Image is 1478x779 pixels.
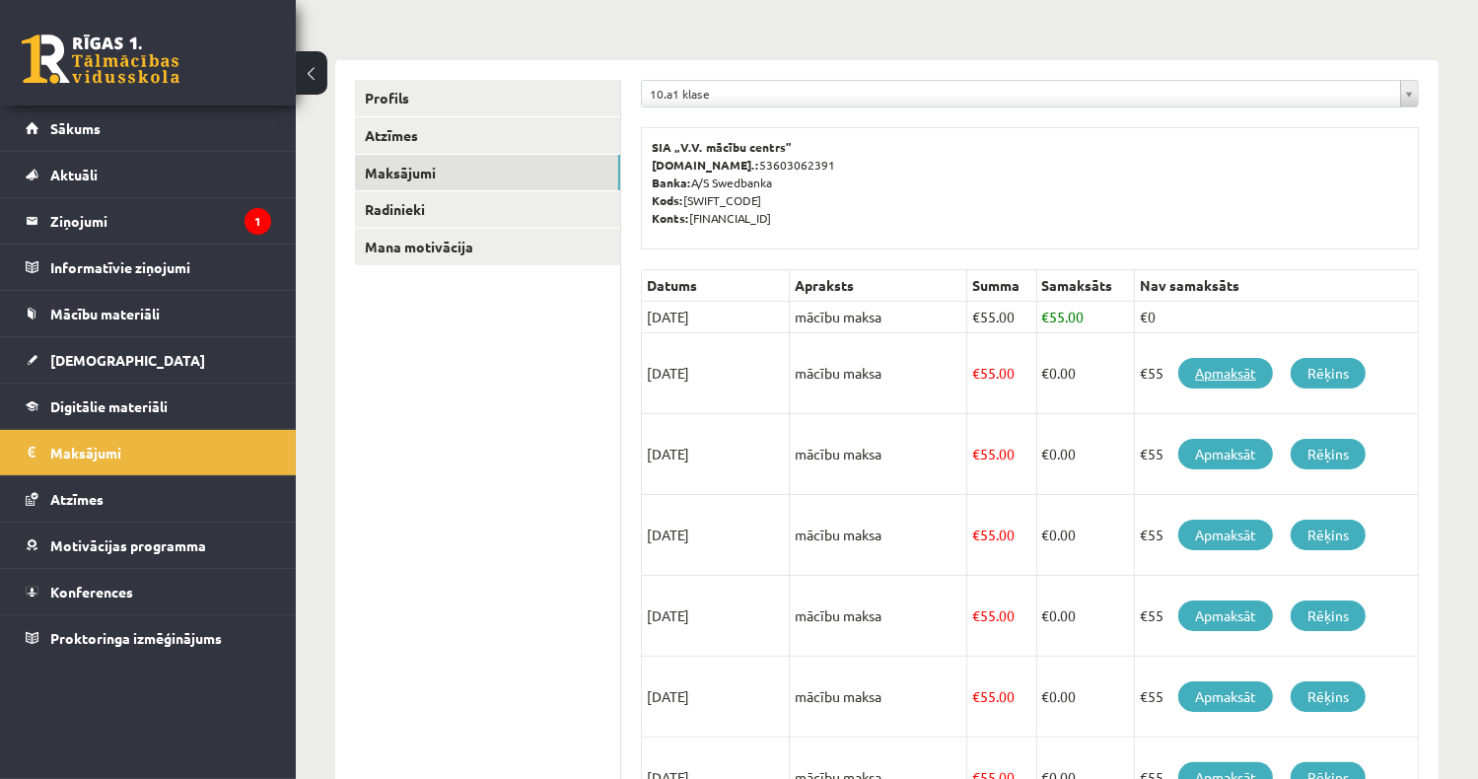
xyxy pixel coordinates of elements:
td: €55 [1135,333,1419,414]
td: €0 [1135,302,1419,333]
span: Atzīmes [50,490,104,508]
a: [DEMOGRAPHIC_DATA] [26,337,271,383]
span: € [1042,606,1050,624]
td: 55.00 [966,657,1036,738]
span: € [972,526,980,543]
a: Apmaksāt [1178,439,1273,469]
b: [DOMAIN_NAME].: [652,157,759,173]
td: 0.00 [1036,333,1135,414]
td: mācību maksa [790,657,967,738]
a: Ziņojumi1 [26,198,271,244]
b: Banka: [652,175,691,190]
td: 0.00 [1036,414,1135,495]
a: Proktoringa izmēģinājums [26,615,271,661]
b: SIA „V.V. mācību centrs” [652,139,793,155]
span: Digitālie materiāli [50,397,168,415]
td: 0.00 [1036,495,1135,576]
a: Motivācijas programma [26,523,271,568]
a: Atzīmes [26,476,271,522]
a: Rēķins [1291,358,1366,389]
td: mācību maksa [790,414,967,495]
td: [DATE] [642,495,790,576]
a: Maksājumi [355,155,620,191]
span: € [1042,308,1050,325]
td: 55.00 [966,576,1036,657]
a: Rēķins [1291,681,1366,712]
span: € [1042,687,1050,705]
a: Maksājumi [26,430,271,475]
a: Profils [355,80,620,116]
th: Summa [966,270,1036,302]
span: € [972,687,980,705]
span: € [1042,445,1050,462]
span: Proktoringa izmēģinājums [50,629,222,647]
td: €55 [1135,414,1419,495]
a: Mana motivācija [355,229,620,265]
span: Mācību materiāli [50,305,160,322]
a: Rēķins [1291,601,1366,631]
legend: Ziņojumi [50,198,271,244]
b: Konts: [652,210,689,226]
td: €55 [1135,495,1419,576]
a: Apmaksāt [1178,520,1273,550]
p: 53603062391 A/S Swedbanka [SWIFT_CODE] [FINANCIAL_ID] [652,138,1408,227]
td: mācību maksa [790,495,967,576]
td: 0.00 [1036,657,1135,738]
a: Atzīmes [355,117,620,154]
legend: Maksājumi [50,430,271,475]
span: Konferences [50,583,133,601]
span: € [1042,364,1050,382]
a: Mācību materiāli [26,291,271,336]
a: Sākums [26,106,271,151]
a: Informatīvie ziņojumi [26,245,271,290]
span: € [1042,526,1050,543]
span: [DEMOGRAPHIC_DATA] [50,351,205,369]
td: 0.00 [1036,576,1135,657]
a: Digitālie materiāli [26,384,271,429]
i: 1 [245,208,271,235]
td: [DATE] [642,576,790,657]
td: mācību maksa [790,302,967,333]
span: Aktuāli [50,166,98,183]
td: 55.00 [966,333,1036,414]
td: 55.00 [966,302,1036,333]
span: € [972,308,980,325]
td: [DATE] [642,657,790,738]
th: Apraksts [790,270,967,302]
td: €55 [1135,576,1419,657]
td: 55.00 [966,495,1036,576]
td: [DATE] [642,414,790,495]
a: Rēķins [1291,439,1366,469]
td: [DATE] [642,333,790,414]
span: Motivācijas programma [50,536,206,554]
th: Nav samaksāts [1135,270,1419,302]
a: Apmaksāt [1178,681,1273,712]
td: mācību maksa [790,333,967,414]
a: Radinieki [355,191,620,228]
span: € [972,445,980,462]
td: [DATE] [642,302,790,333]
td: 55.00 [966,414,1036,495]
span: Sākums [50,119,101,137]
a: Aktuāli [26,152,271,197]
td: €55 [1135,657,1419,738]
th: Samaksāts [1036,270,1135,302]
span: € [972,364,980,382]
a: Apmaksāt [1178,358,1273,389]
td: 55.00 [1036,302,1135,333]
a: Rīgas 1. Tālmācības vidusskola [22,35,179,84]
th: Datums [642,270,790,302]
b: Kods: [652,192,683,208]
a: Rēķins [1291,520,1366,550]
a: 10.a1 klase [642,81,1418,106]
span: 10.a1 klase [650,81,1392,106]
span: € [972,606,980,624]
a: Apmaksāt [1178,601,1273,631]
a: Konferences [26,569,271,614]
legend: Informatīvie ziņojumi [50,245,271,290]
td: mācību maksa [790,576,967,657]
